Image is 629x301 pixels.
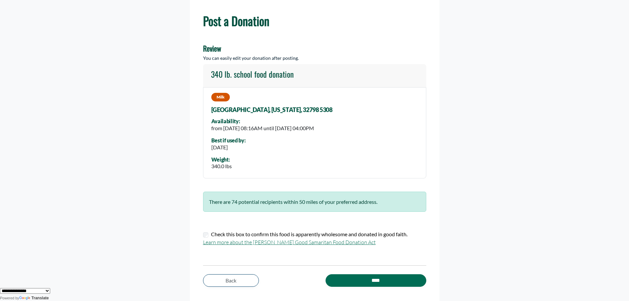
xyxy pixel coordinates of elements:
img: Google Translate [19,296,31,301]
span: Milk [211,93,230,101]
div: [DATE] [211,143,246,151]
a: Learn more about the [PERSON_NAME] Good Samaritan Food Donation Act [203,239,376,245]
h5: You can easily edit your donation after posting. [203,56,426,61]
div: Availability: [211,118,314,124]
h4: 340 lb. school food donation [211,69,294,79]
div: 340.0 lbs [211,162,232,170]
label: Check this box to confirm this food is apparently wholesome and donated in good faith. [211,230,407,238]
h4: Review [203,44,426,53]
div: There are 74 potential recipients within 50 miles of your preferred address. [203,192,426,212]
div: from [DATE] 08:16AM until [DATE] 04:00PM [211,124,314,132]
div: Weight: [211,157,232,163]
a: Back [203,274,259,287]
div: Best if used by: [211,137,246,143]
span: [GEOGRAPHIC_DATA], [US_STATE], 32798 5308 [211,107,332,113]
a: Translate [19,296,49,300]
h1: Post a Donation [203,14,426,28]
